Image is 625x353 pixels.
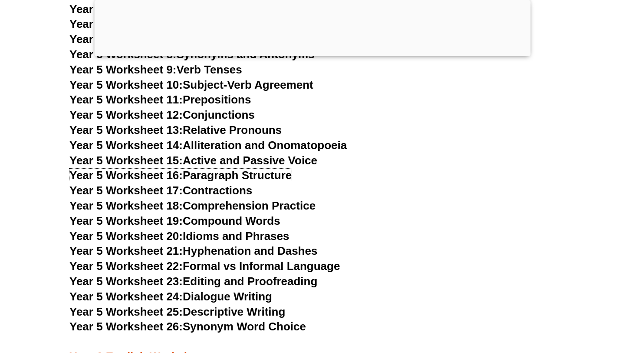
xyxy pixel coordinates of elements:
[69,63,242,76] a: Year 5 Worksheet 9:Verb Tenses
[69,199,183,212] span: Year 5 Worksheet 18:
[69,139,347,152] a: Year 5 Worksheet 14:Alliteration and Onomatopoeia
[69,48,177,61] span: Year 5 Worksheet 8:
[69,93,251,106] a: Year 5 Worksheet 11:Prepositions
[69,108,255,121] a: Year 5 Worksheet 12:Conjunctions
[69,230,289,243] a: Year 5 Worksheet 20:Idioms and Phrases
[69,123,183,137] span: Year 5 Worksheet 13:
[69,108,183,121] span: Year 5 Worksheet 12:
[69,78,313,91] a: Year 5 Worksheet 10:Subject-Verb Agreement
[69,275,317,288] a: Year 5 Worksheet 23:Editing and Proofreading
[69,305,183,318] span: Year 5 Worksheet 25:
[69,3,177,16] span: Year 5 Worksheet 5:
[69,305,285,318] a: Year 5 Worksheet 25:Descriptive Writing
[69,33,249,46] a: Year 5 Worksheet 7:Homophones
[69,78,183,91] span: Year 5 Worksheet 10:
[69,139,183,152] span: Year 5 Worksheet 14:
[69,275,183,288] span: Year 5 Worksheet 23:
[69,320,306,333] a: Year 5 Worksheet 26:Synonym Word Choice
[69,169,292,182] a: Year 5 Worksheet 16:Paragraph Structure
[69,244,183,257] span: Year 5 Worksheet 21:
[69,17,177,30] span: Year 5 Worksheet 6:
[69,214,280,227] a: Year 5 Worksheet 19:Compound Words
[69,184,183,197] span: Year 5 Worksheet 17:
[69,244,317,257] a: Year 5 Worksheet 21:Hyphenation and Dashes
[69,33,177,46] span: Year 5 Worksheet 7:
[69,123,282,137] a: Year 5 Worksheet 13:Relative Pronouns
[69,260,340,273] a: Year 5 Worksheet 22:Formal vs Informal Language
[69,48,315,61] a: Year 5 Worksheet 8:Synonyms and Antonyms
[69,184,252,197] a: Year 5 Worksheet 17:Contractions
[69,320,183,333] span: Year 5 Worksheet 26:
[69,230,183,243] span: Year 5 Worksheet 20:
[69,199,316,212] a: Year 5 Worksheet 18:Comprehension Practice
[69,260,183,273] span: Year 5 Worksheet 22:
[69,290,272,303] a: Year 5 Worksheet 24:Dialogue Writing
[69,3,283,16] a: Year 5 Worksheet 5:Punctuation Review
[69,214,183,227] span: Year 5 Worksheet 19:
[69,154,317,167] a: Year 5 Worksheet 15:Active and Passive Voice
[69,169,183,182] span: Year 5 Worksheet 16:
[69,63,177,76] span: Year 5 Worksheet 9:
[69,290,183,303] span: Year 5 Worksheet 24:
[69,93,183,106] span: Year 5 Worksheet 11:
[69,154,183,167] span: Year 5 Worksheet 15:
[476,255,625,353] iframe: Chat Widget
[69,17,290,30] a: Year 5 Worksheet 6:Prefixes and Suffixes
